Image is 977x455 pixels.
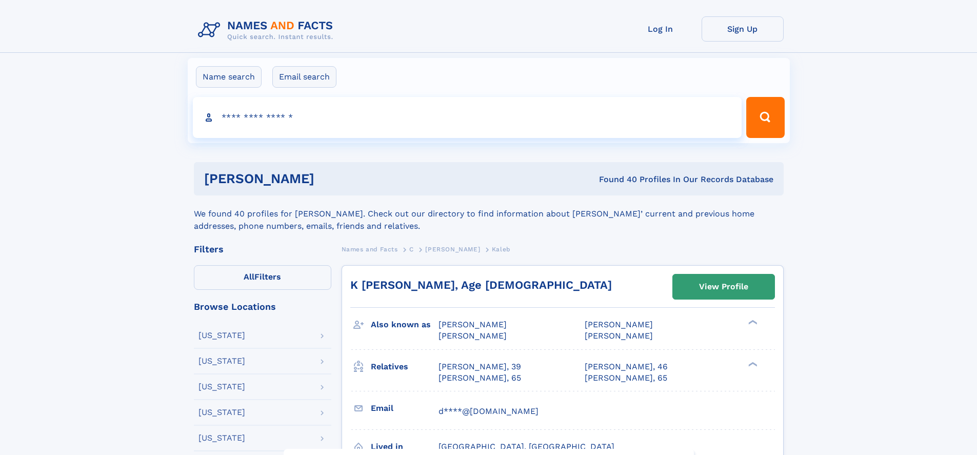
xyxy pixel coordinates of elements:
[371,400,438,417] h3: Email
[244,272,254,282] span: All
[702,16,784,42] a: Sign Up
[746,319,758,326] div: ❯
[585,361,668,372] a: [PERSON_NAME], 46
[585,372,667,384] a: [PERSON_NAME], 65
[342,243,398,255] a: Names and Facts
[371,316,438,333] h3: Also known as
[204,172,457,185] h1: [PERSON_NAME]
[193,97,742,138] input: search input
[198,434,245,442] div: [US_STATE]
[350,279,612,291] a: K [PERSON_NAME], Age [DEMOGRAPHIC_DATA]
[425,243,480,255] a: [PERSON_NAME]
[194,265,331,290] label: Filters
[585,320,653,329] span: [PERSON_NAME]
[492,246,511,253] span: Kaleb
[371,358,438,375] h3: Relatives
[438,331,507,341] span: [PERSON_NAME]
[425,246,480,253] span: [PERSON_NAME]
[456,174,773,185] div: Found 40 Profiles In Our Records Database
[620,16,702,42] a: Log In
[194,245,331,254] div: Filters
[746,97,784,138] button: Search Button
[438,442,614,451] span: [GEOGRAPHIC_DATA], [GEOGRAPHIC_DATA]
[194,16,342,44] img: Logo Names and Facts
[699,275,748,299] div: View Profile
[409,243,414,255] a: C
[438,372,521,384] a: [PERSON_NAME], 65
[196,66,262,88] label: Name search
[198,357,245,365] div: [US_STATE]
[272,66,336,88] label: Email search
[198,383,245,391] div: [US_STATE]
[673,274,774,299] a: View Profile
[438,361,521,372] a: [PERSON_NAME], 39
[194,302,331,311] div: Browse Locations
[585,331,653,341] span: [PERSON_NAME]
[746,361,758,367] div: ❯
[438,320,507,329] span: [PERSON_NAME]
[198,408,245,417] div: [US_STATE]
[198,331,245,340] div: [US_STATE]
[194,195,784,232] div: We found 40 profiles for [PERSON_NAME]. Check out our directory to find information about [PERSON...
[409,246,414,253] span: C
